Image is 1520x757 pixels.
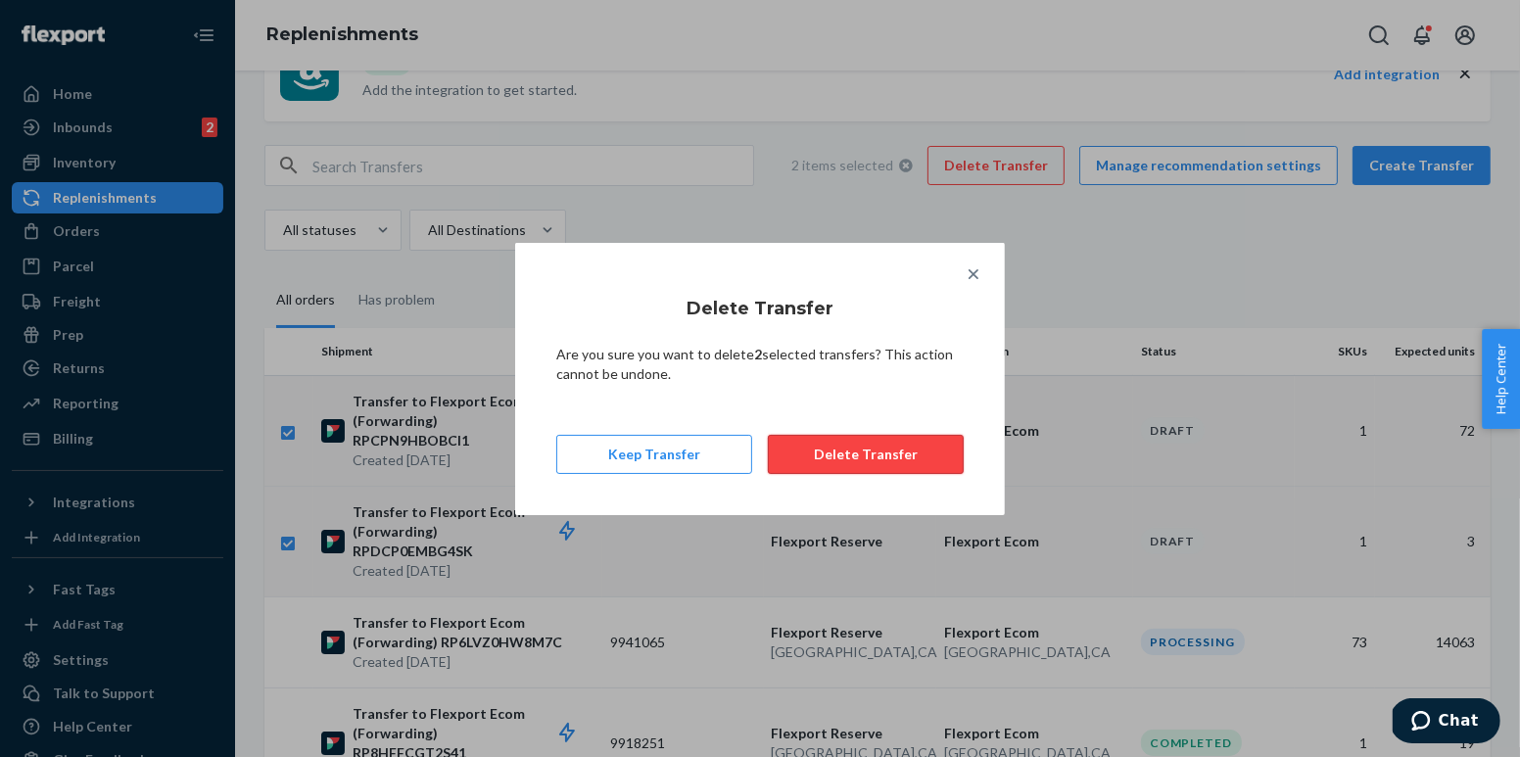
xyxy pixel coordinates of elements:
[556,345,964,384] p: Are you sure you want to delete selected transfers? This action cannot be undone.
[768,435,964,474] button: Delete Transfer
[556,435,752,474] button: Keep Transfer
[754,346,762,362] strong: 2
[46,14,86,31] span: Chat
[687,296,833,321] h3: Delete Transfer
